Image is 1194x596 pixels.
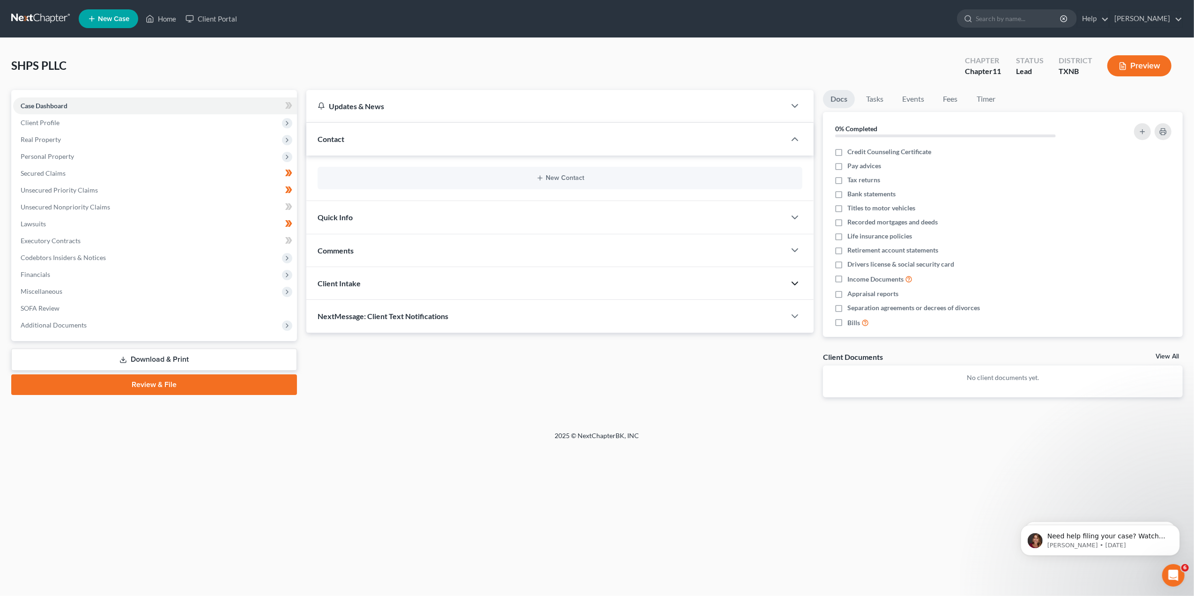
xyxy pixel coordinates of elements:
div: Status [1016,55,1044,66]
a: Help [1077,10,1109,27]
span: Pay advices [847,161,881,171]
span: SOFA Review [21,304,59,312]
p: Message from Katie, sent 1w ago [41,36,162,45]
span: Quick Info [318,213,353,222]
span: Case Dashboard [21,102,67,110]
span: Client Intake [318,279,361,288]
span: Bank statements [847,189,896,199]
span: Tax returns [847,175,880,185]
div: Chapter [965,66,1001,77]
span: Lawsuits [21,220,46,228]
a: Download & Print [11,349,297,371]
iframe: Intercom live chat [1162,564,1185,587]
span: Need help filing your case? Watch this video! Still need help? Here are two articles with instruc... [41,27,161,90]
span: Separation agreements or decrees of divorces [847,303,980,313]
strong: 0% Completed [835,125,877,133]
span: Client Profile [21,119,59,127]
a: View All [1156,353,1179,360]
div: 2025 © NextChapterBK, INC [330,431,864,448]
div: Chapter [965,55,1001,66]
span: Financials [21,270,50,278]
span: New Case [98,15,129,22]
a: Docs [823,90,855,108]
a: Unsecured Nonpriority Claims [13,199,297,216]
a: Fees [935,90,965,108]
a: Home [141,10,181,27]
div: TXNB [1059,66,1092,77]
span: SHPS PLLC [11,59,67,72]
span: Titles to motor vehicles [847,203,915,213]
span: Contact [318,134,344,143]
div: Lead [1016,66,1044,77]
div: Updates & News [318,101,774,111]
p: No client documents yet. [831,373,1175,382]
span: Life insurance policies [847,231,912,241]
span: Recorded mortgages and deeds [847,217,938,227]
span: Personal Property [21,152,74,160]
a: [PERSON_NAME] [1110,10,1182,27]
div: District [1059,55,1092,66]
span: Unsecured Priority Claims [21,186,98,194]
iframe: Intercom notifications message [1007,505,1194,571]
a: Review & File [11,374,297,395]
a: Secured Claims [13,165,297,182]
button: New Contact [325,174,795,182]
span: Credit Counseling Certificate [847,147,931,156]
span: 11 [993,67,1001,75]
a: Client Portal [181,10,242,27]
a: Case Dashboard [13,97,297,114]
a: SOFA Review [13,300,297,317]
span: Appraisal reports [847,289,898,298]
span: NextMessage: Client Text Notifications [318,312,448,320]
input: Search by name... [976,10,1061,27]
a: Timer [969,90,1003,108]
span: Income Documents [847,275,904,284]
span: Bills [847,318,860,328]
a: Events [895,90,932,108]
span: Comments [318,246,354,255]
span: 6 [1181,564,1189,572]
span: Retirement account statements [847,246,938,255]
span: Drivers license & social security card [847,260,954,269]
span: Codebtors Insiders & Notices [21,253,106,261]
button: Preview [1107,55,1172,76]
span: Unsecured Nonpriority Claims [21,203,110,211]
a: Unsecured Priority Claims [13,182,297,199]
span: Additional Documents [21,321,87,329]
div: Client Documents [823,352,883,362]
span: Secured Claims [21,169,66,177]
a: Lawsuits [13,216,297,232]
span: Real Property [21,135,61,143]
span: Executory Contracts [21,237,81,245]
a: Executory Contracts [13,232,297,249]
a: Tasks [859,90,891,108]
span: Miscellaneous [21,287,62,295]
